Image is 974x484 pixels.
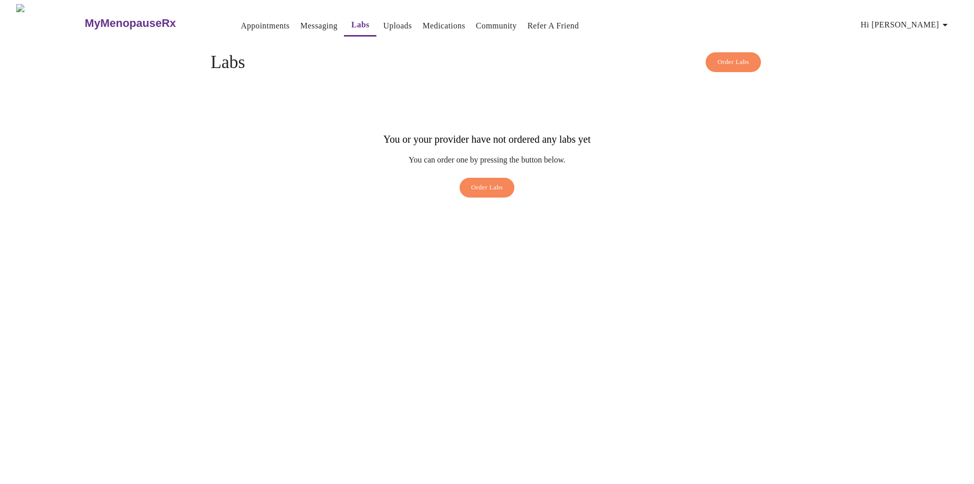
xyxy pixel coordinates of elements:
button: Community [472,16,521,36]
span: Hi [PERSON_NAME] [861,18,951,32]
a: Labs [352,18,370,32]
p: You can order one by pressing the button below. [384,155,590,165]
button: Order Labs [706,52,761,72]
button: Messaging [296,16,341,36]
a: Community [476,19,517,33]
a: Uploads [383,19,412,33]
button: Labs [344,15,376,37]
button: Order Labs [460,178,515,198]
button: Medications [419,16,469,36]
h3: You or your provider have not ordered any labs yet [384,134,590,145]
img: MyMenopauseRx Logo [16,4,84,42]
a: Refer a Friend [528,19,579,33]
button: Hi [PERSON_NAME] [857,15,955,35]
a: MyMenopauseRx [84,6,217,41]
span: Order Labs [717,56,749,68]
h4: Labs [211,52,763,73]
button: Refer a Friend [524,16,583,36]
button: Appointments [237,16,294,36]
a: Messaging [300,19,337,33]
button: Uploads [379,16,416,36]
h3: MyMenopauseRx [85,17,176,30]
a: Medications [423,19,465,33]
a: Order Labs [457,178,517,203]
a: Appointments [241,19,290,33]
span: Order Labs [471,182,503,193]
